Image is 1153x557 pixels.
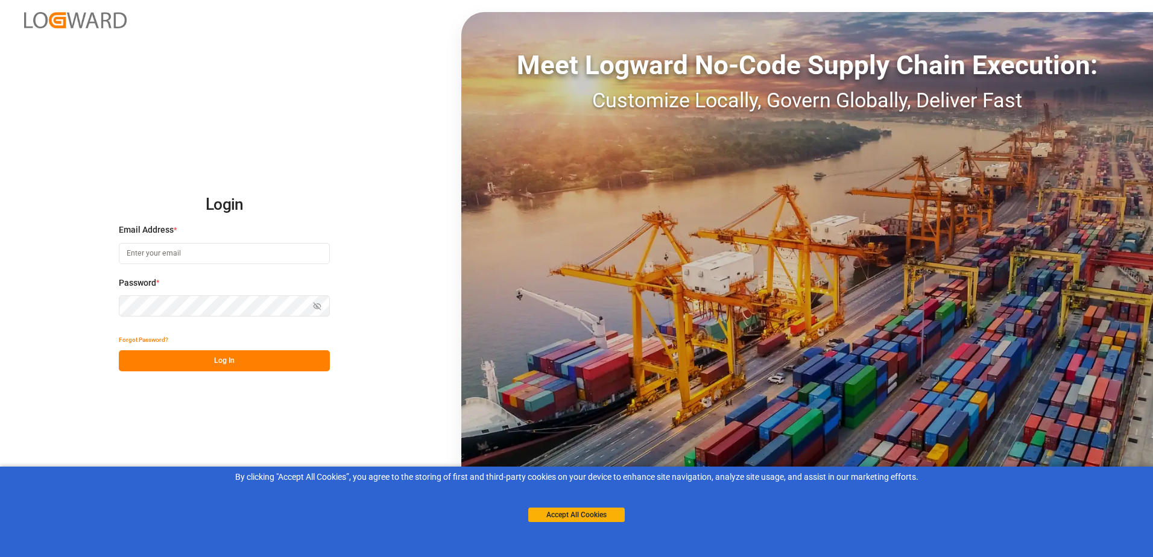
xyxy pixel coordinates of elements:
button: Log In [119,350,330,371]
button: Forgot Password? [119,329,168,350]
span: Password [119,277,156,289]
h2: Login [119,186,330,224]
button: Accept All Cookies [528,508,625,522]
input: Enter your email [119,243,330,264]
span: Email Address [119,224,174,236]
div: By clicking "Accept All Cookies”, you agree to the storing of first and third-party cookies on yo... [8,471,1145,483]
img: Logward_new_orange.png [24,12,127,28]
div: Meet Logward No-Code Supply Chain Execution: [461,45,1153,85]
div: Customize Locally, Govern Globally, Deliver Fast [461,85,1153,116]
